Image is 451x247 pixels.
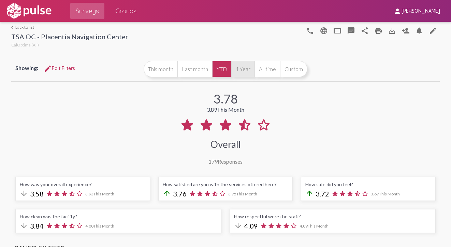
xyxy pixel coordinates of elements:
span: 4.09 [244,222,258,230]
span: 4.00 [85,223,114,229]
button: speaker_notes [344,24,358,37]
a: print [372,24,385,37]
div: 3.89 [207,106,244,113]
span: Edit Filters [44,65,75,71]
span: 3.72 [316,190,329,198]
mat-icon: arrow_upward [163,189,171,197]
button: Edit FiltersEdit Filters [38,62,81,74]
span: 3.76 [173,190,187,198]
span: This Month [93,191,114,196]
div: How safe did you feel? [305,181,431,187]
div: How clean was the facility? [20,214,217,219]
button: This month [144,61,177,77]
mat-icon: Edit Filters [44,65,52,73]
mat-icon: print [374,27,382,35]
button: language [317,24,331,37]
mat-icon: arrow_back_ios [11,25,15,29]
mat-icon: person [393,7,402,15]
mat-icon: language [306,27,314,35]
span: This Month [379,191,400,196]
mat-icon: Share [361,27,369,35]
span: CalOptima (All) [11,42,39,47]
span: 3.93 [85,191,114,196]
mat-icon: tablet [333,27,341,35]
span: 3.75 [228,191,257,196]
div: How was your overall experience? [20,181,146,187]
button: tablet [331,24,344,37]
span: 4.09 [300,223,329,229]
a: Surveys [70,3,104,19]
mat-icon: arrow_downward [234,221,242,230]
mat-icon: Bell [415,27,423,35]
span: This Month [93,223,114,229]
div: Responses [208,158,243,165]
a: Groups [110,3,142,19]
span: 3.58 [30,190,44,198]
mat-icon: language [320,27,328,35]
button: All time [254,61,280,77]
a: language [426,24,440,37]
button: Share [358,24,372,37]
div: 3.78 [214,91,238,106]
button: 1 Year [231,61,254,77]
button: Bell [412,24,426,37]
span: [PERSON_NAME] [402,8,440,14]
span: 3.84 [30,222,44,230]
div: Overall [210,138,241,150]
button: Last month [177,61,212,77]
span: This Month [217,106,244,113]
span: 3.67 [371,191,400,196]
mat-icon: arrow_downward [20,189,28,197]
div: How satisfied are you with the services offered here? [163,181,289,187]
span: This Month [308,223,329,229]
button: [PERSON_NAME] [388,4,446,17]
span: This Month [236,191,257,196]
span: Groups [115,5,136,17]
div: How respectful were the staff? [234,214,431,219]
span: Surveys [76,5,99,17]
mat-icon: speaker_notes [347,27,355,35]
mat-icon: arrow_upward [305,189,314,197]
button: YTD [212,61,231,77]
span: Showing: [15,65,38,71]
mat-icon: Download [388,27,396,35]
button: Person [399,24,412,37]
mat-icon: arrow_downward [20,221,28,230]
button: language [303,24,317,37]
mat-icon: Person [402,27,410,35]
img: white-logo.svg [5,2,53,19]
button: Custom [280,61,307,77]
a: back to list [11,25,128,30]
div: TSA OC - Placentia Navigation Center [11,32,128,42]
button: Download [385,24,399,37]
mat-icon: language [429,27,437,35]
span: 179 [208,158,218,165]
